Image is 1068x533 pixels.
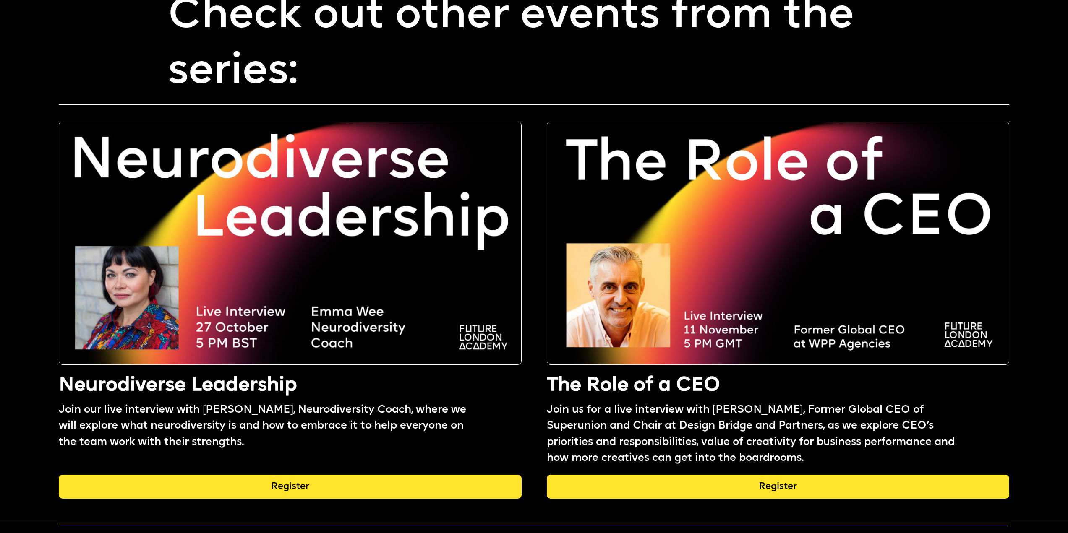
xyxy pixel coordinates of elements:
div: Register [59,475,522,499]
h1: Neurodiverse Leadership [59,373,522,398]
a: Neurodiverse LeadershipJoin our live interview with [PERSON_NAME], Neurodiversity Coach, where we... [59,122,522,503]
a: The Role of a CEOJoin us for a live interview with [PERSON_NAME], Former Global CEO of Superunion... [547,122,1010,503]
h1: The Role of a CEO [547,373,1010,398]
div: Register [547,475,1010,499]
p: Join us for a live interview with [PERSON_NAME], Former Global CEO of Superunion and Chair at Des... [547,402,963,466]
p: Join our live interview with [PERSON_NAME], Neurodiversity Coach, where we will explore what neur... [59,402,475,450]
